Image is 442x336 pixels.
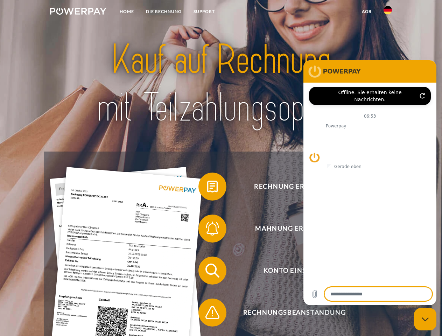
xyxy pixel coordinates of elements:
button: Rechnungsbeanstandung [198,299,380,327]
img: qb_bill.svg [204,178,221,195]
button: Rechnung erhalten? [198,173,380,201]
img: de [384,6,392,14]
a: DIE RECHNUNG [140,5,188,18]
button: Konto einsehen [198,257,380,285]
a: agb [356,5,378,18]
span: Rechnung erhalten? [209,173,380,201]
button: Mahnung erhalten? [198,215,380,243]
span: Rechnungsbeanstandung [209,299,380,327]
a: Home [114,5,140,18]
img: qb_warning.svg [204,304,221,321]
iframe: Schaltfläche zum Öffnen des Messaging-Fensters; Konversation läuft [414,308,436,330]
img: logo-powerpay-white.svg [50,8,106,15]
img: qb_search.svg [204,262,221,279]
img: qb_bell.svg [204,220,221,237]
img: title-powerpay_de.svg [67,34,375,134]
span: Konto einsehen [209,257,380,285]
span: Mahnung erhalten? [209,215,380,243]
a: SUPPORT [188,5,221,18]
iframe: Messaging-Fenster [303,60,436,305]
